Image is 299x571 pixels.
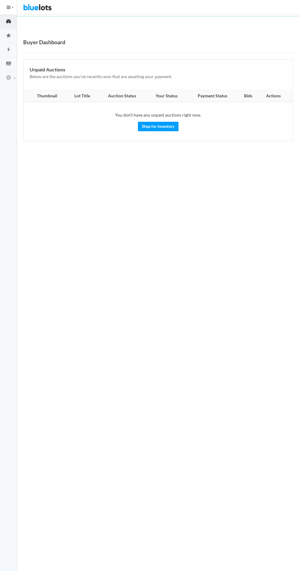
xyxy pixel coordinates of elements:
[138,122,178,131] a: Shop for Inventory
[23,90,67,102] th: Thumbnail
[30,73,286,80] p: Below are the auctions you've recently won that are awaiting your payment.
[30,112,286,119] p: You don't have any unpaid auctions right now.
[238,90,258,102] th: Bids
[97,90,146,102] th: Auction Status
[258,90,293,102] th: Actions
[23,38,65,47] h1: Buyer Dashboard
[30,67,65,72] b: Unpaid Auctions
[187,90,238,102] th: Payment Status
[67,90,97,102] th: Lot Title
[147,90,187,102] th: Your Status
